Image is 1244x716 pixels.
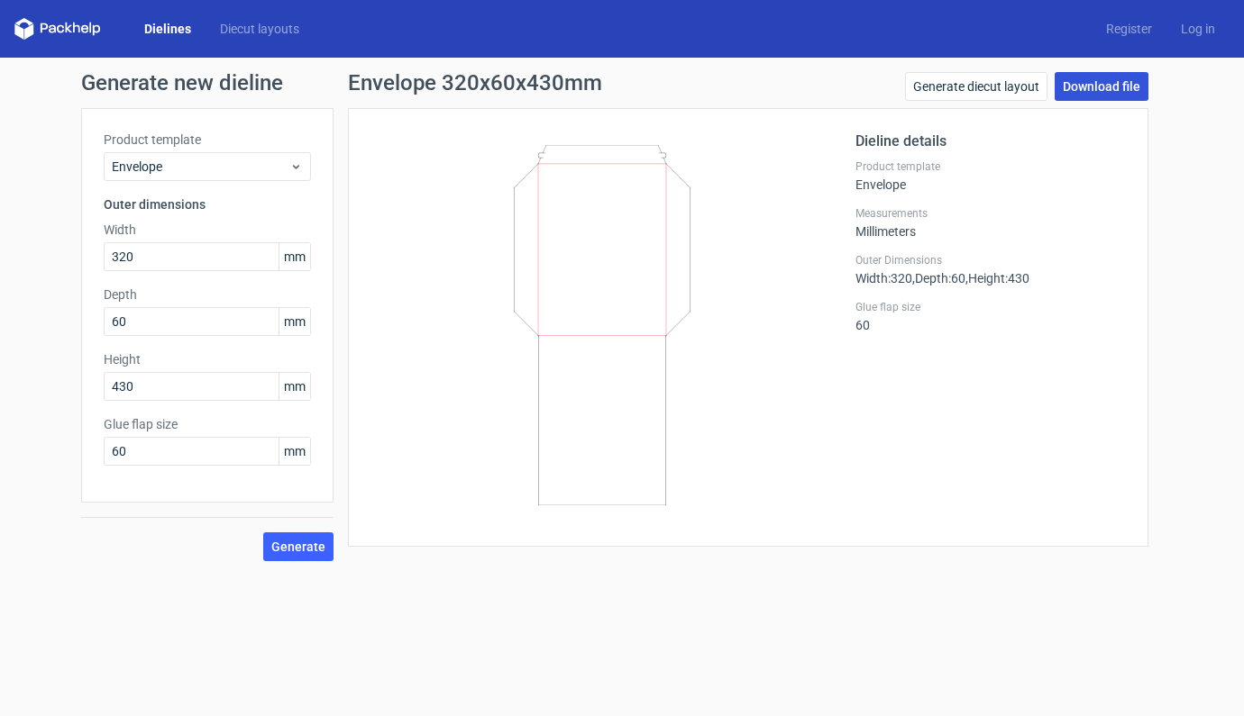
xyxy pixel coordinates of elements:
label: Glue flap size [104,415,311,433]
h3: Outer dimensions [104,195,311,213]
label: Width [104,221,311,239]
h2: Dieline details [855,131,1126,152]
span: mm [279,243,310,270]
span: mm [279,308,310,335]
label: Measurements [855,206,1126,221]
label: Product template [104,131,311,149]
span: Generate [271,540,325,553]
span: mm [279,373,310,400]
span: Width : 320 [855,271,912,285]
label: Height [104,350,311,368]
label: Glue flap size [855,300,1126,314]
h1: Generate new dieline [81,72,1163,94]
a: Diecut layouts [206,20,314,38]
a: Download file [1055,72,1148,101]
a: Register [1092,20,1166,38]
label: Product template [855,159,1126,174]
span: Envelope [112,158,289,176]
button: Generate [263,532,334,561]
a: Log in [1166,20,1230,38]
span: , Depth : 60 [912,271,965,285]
a: Dielines [130,20,206,38]
label: Outer Dimensions [855,253,1126,267]
h1: Envelope 320x60x430mm [348,72,602,94]
div: 60 [855,300,1126,332]
div: Envelope [855,159,1126,192]
label: Depth [104,285,311,304]
span: mm [279,438,310,465]
a: Generate diecut layout [905,72,1047,101]
div: Millimeters [855,206,1126,239]
span: , Height : 430 [965,271,1029,285]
